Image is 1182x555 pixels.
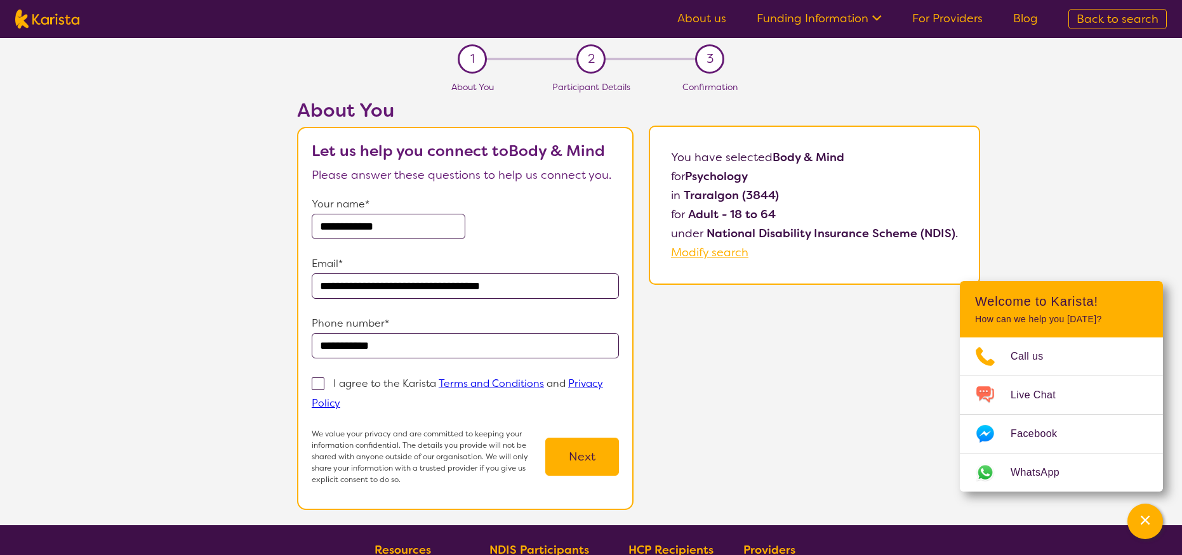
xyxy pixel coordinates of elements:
[684,188,779,203] b: Traralgon (3844)
[297,99,634,122] h2: About You
[773,150,844,165] b: Body & Mind
[1013,11,1038,26] a: Blog
[1011,386,1071,405] span: Live Chat
[312,377,603,410] p: I agree to the Karista and
[707,226,955,241] b: National Disability Insurance Scheme (NDIS)
[960,454,1163,492] a: Web link opens in a new tab.
[439,377,544,390] a: Terms and Conditions
[685,169,748,184] b: Psychology
[1011,463,1075,482] span: WhatsApp
[312,254,619,273] p: Email*
[1127,504,1163,539] button: Channel Menu
[707,49,714,69] span: 3
[15,10,79,29] img: Karista logo
[312,428,545,485] p: We value your privacy and are committed to keeping your information confidential. The details you...
[588,49,595,69] span: 2
[1011,424,1072,443] span: Facebook
[312,141,605,161] b: Let us help you connect to Body & Mind
[552,81,630,93] span: Participant Details
[1011,347,1059,366] span: Call us
[671,167,958,186] p: for
[312,195,619,214] p: Your name*
[470,49,475,69] span: 1
[671,205,958,224] p: for
[975,294,1148,309] h2: Welcome to Karista!
[975,314,1148,325] p: How can we help you [DATE]?
[671,224,958,243] p: under .
[688,207,776,222] b: Adult - 18 to 64
[1077,11,1159,27] span: Back to search
[312,314,619,333] p: Phone number*
[912,11,983,26] a: For Providers
[312,166,619,185] p: Please answer these questions to help us connect you.
[671,186,958,205] p: in
[671,245,748,260] a: Modify search
[677,11,726,26] a: About us
[960,281,1163,492] div: Channel Menu
[682,81,738,93] span: Confirmation
[1068,9,1167,29] a: Back to search
[960,337,1163,492] ul: Choose channel
[545,438,619,476] button: Next
[671,148,958,262] p: You have selected
[451,81,494,93] span: About You
[312,377,603,410] a: Privacy Policy
[757,11,882,26] a: Funding Information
